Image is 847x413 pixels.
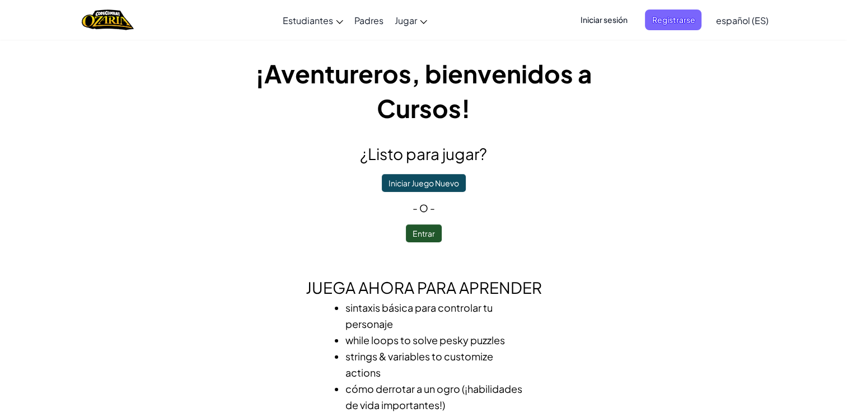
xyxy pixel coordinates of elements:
a: Jugar [389,5,433,35]
a: Ozaria by CodeCombat logo [82,8,134,31]
span: español (ES) [715,15,768,26]
span: o [419,201,428,214]
li: cómo derrotar a un ogro (¡habilidades de vida importantes!) [345,381,525,413]
h2: ¿Listo para jugar? [222,142,625,166]
h1: ¡Aventureros, bienvenidos a Cursos! [222,56,625,125]
a: Estudiantes [277,5,349,35]
a: español (ES) [710,5,774,35]
li: sintaxis básica para controlar tu personaje [345,299,525,332]
a: Padres [349,5,389,35]
button: Registrarse [645,10,701,30]
li: strings & variables to customize actions [345,348,525,381]
h2: Juega ahora para aprender [222,276,625,299]
span: - [413,201,419,214]
li: while loops to solve pesky puzzles [345,332,525,348]
button: Iniciar Juego Nuevo [382,174,466,192]
button: Entrar [406,224,442,242]
span: - [428,201,435,214]
span: Jugar [395,15,417,26]
button: Iniciar sesión [573,10,634,30]
span: Estudiantes [283,15,333,26]
img: Home [82,8,134,31]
